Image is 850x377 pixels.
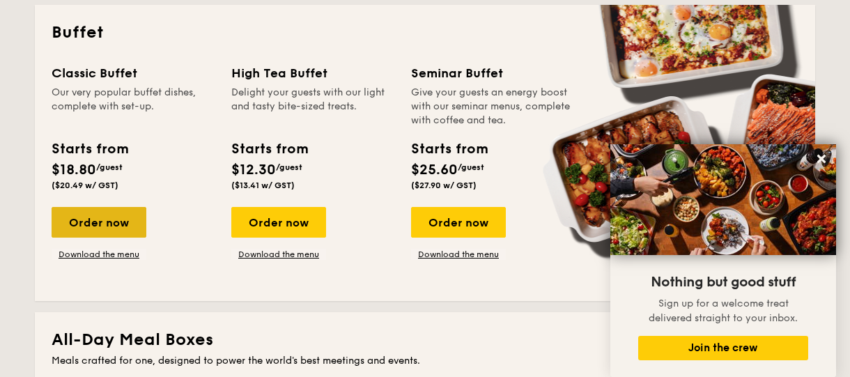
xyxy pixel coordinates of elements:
div: Starts from [231,139,307,160]
span: ($13.41 w/ GST) [231,180,295,190]
div: Order now [411,207,506,238]
div: Seminar Buffet [411,63,574,83]
span: $25.60 [411,162,458,178]
span: Nothing but good stuff [651,274,796,291]
div: High Tea Buffet [231,63,394,83]
span: $18.80 [52,162,96,178]
div: Meals crafted for one, designed to power the world's best meetings and events. [52,354,798,368]
div: Order now [231,207,326,238]
div: Classic Buffet [52,63,215,83]
h2: Buffet [52,22,798,44]
span: /guest [96,162,123,172]
div: Our very popular buffet dishes, complete with set-up. [52,86,215,128]
span: ($27.90 w/ GST) [411,180,477,190]
img: DSC07876-Edit02-Large.jpeg [610,144,836,255]
h2: All-Day Meal Boxes [52,329,798,351]
div: Order now [52,207,146,238]
a: Download the menu [411,249,506,260]
div: Give your guests an energy boost with our seminar menus, complete with coffee and tea. [411,86,574,128]
div: Starts from [52,139,127,160]
span: /guest [276,162,302,172]
div: Starts from [411,139,487,160]
a: Download the menu [231,249,326,260]
button: Join the crew [638,336,808,360]
span: $12.30 [231,162,276,178]
span: ($20.49 w/ GST) [52,180,118,190]
span: /guest [458,162,484,172]
span: Sign up for a welcome treat delivered straight to your inbox. [649,298,798,324]
button: Close [810,148,833,170]
a: Download the menu [52,249,146,260]
div: Delight your guests with our light and tasty bite-sized treats. [231,86,394,128]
